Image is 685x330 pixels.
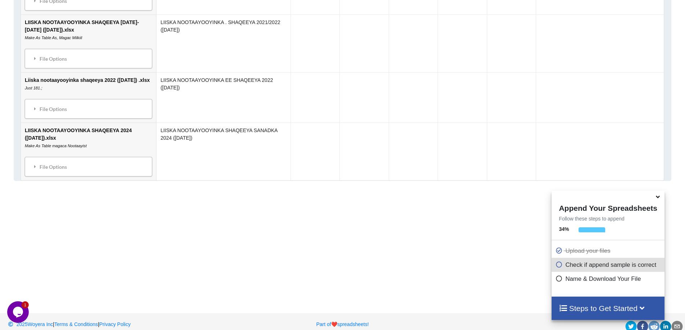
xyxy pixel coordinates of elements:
div: File Options [27,51,150,66]
span: heart [331,321,337,327]
p: Name & Download Your File [555,274,662,283]
p: | | [8,321,225,328]
td: LIISKA NOOTAAYOOYINKA EE SHAQEEYA 2022 ([DATE]) [156,72,291,122]
i: Just 181.; [25,86,42,90]
td: LIISKA NOOTAAYOOYINKA SHAQEEYA 2024 ([DATE]).xlsx [21,122,156,180]
iframe: chat widget [7,301,30,323]
td: Liiska nootaayooyinka shaqeeya 2022 ([DATE]) .xlsx [21,72,156,122]
a: Part ofheartspreadsheets! [316,321,369,327]
a: Privacy Policy [99,321,131,327]
td: LIISKA NOOTAAYOOYINKA . SHAQEEYA 2021/2022 ([DATE]) [156,14,291,72]
i: Make As Table magaca Nootaayist [25,144,87,148]
div: File Options [27,101,150,116]
i: Make As Table As, Magac Milkiil [25,36,82,40]
p: Check if append sample is correct [555,260,662,269]
td: LIISKA NOOTAAYOOYINKA SHAQEEYA [DATE]-[DATE] ([DATE]).xlsx [21,14,156,72]
h4: Append Your Spreadsheets [552,202,664,213]
p: Upload your files [555,246,662,255]
a: Terms & Conditions [54,321,98,327]
td: LIISKA NOOTAAYOOYINKA SHAQEEYA SANADKA 2024 ([DATE]) [156,122,291,180]
h4: Steps to Get Started [559,304,657,313]
div: File Options [27,159,150,174]
p: Follow these steps to append [552,215,664,222]
b: 34 % [559,226,569,232]
a: 2025Woyera Inc [8,321,53,327]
